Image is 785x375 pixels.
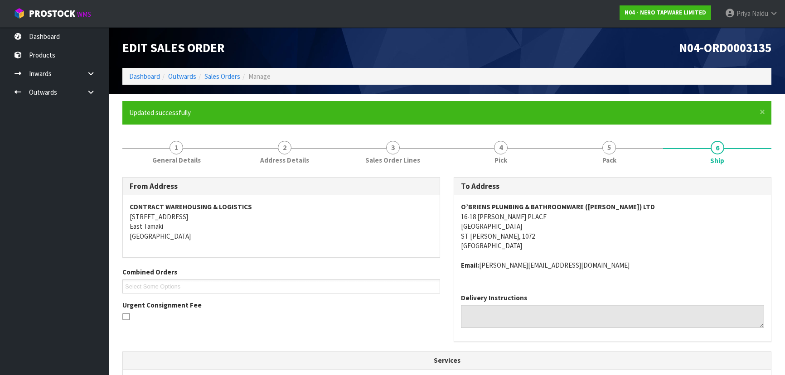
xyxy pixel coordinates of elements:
span: 3 [386,141,400,154]
strong: CONTRACT WAREHOUSING & LOGISTICS [130,202,252,211]
span: 6 [711,141,724,154]
span: Ship [710,156,724,165]
span: Pick [494,155,507,165]
span: Pack [602,155,616,165]
span: Manage [248,72,271,81]
span: Priya [737,9,751,18]
span: Updated successfully [129,108,191,117]
strong: email [461,261,479,269]
strong: O’BRIENS PLUMBING & BATHROOMWARE ([PERSON_NAME]) LTD [461,202,655,211]
a: Dashboard [129,72,160,81]
span: 2 [278,141,291,154]
address: [STREET_ADDRESS] East Tamaki [GEOGRAPHIC_DATA] [130,202,433,241]
small: WMS [77,10,91,19]
span: 4 [494,141,508,154]
span: × [760,106,765,118]
h3: To Address [461,182,764,191]
span: Edit Sales Order [122,40,224,55]
address: 16-18 [PERSON_NAME] PLACE [GEOGRAPHIC_DATA] ST [PERSON_NAME], 1072 [GEOGRAPHIC_DATA] [461,202,764,250]
span: Address Details [260,155,309,165]
th: Services [123,352,771,369]
label: Delivery Instructions [461,293,527,303]
label: Urgent Consignment Fee [122,300,202,310]
span: Sales Order Lines [365,155,420,165]
h3: From Address [130,182,433,191]
span: N04-ORD0003135 [679,40,771,55]
strong: N04 - NERO TAPWARE LIMITED [625,9,706,16]
span: 1 [170,141,183,154]
span: Naidu [752,9,768,18]
span: General Details [152,155,201,165]
a: Outwards [168,72,196,81]
img: cube-alt.png [14,8,25,19]
address: [PERSON_NAME][EMAIL_ADDRESS][DOMAIN_NAME] [461,260,764,270]
a: Sales Orders [204,72,240,81]
a: N04 - NERO TAPWARE LIMITED [620,5,711,20]
label: Combined Orders [122,267,177,277]
span: ProStock [29,8,75,19]
span: 5 [602,141,616,154]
